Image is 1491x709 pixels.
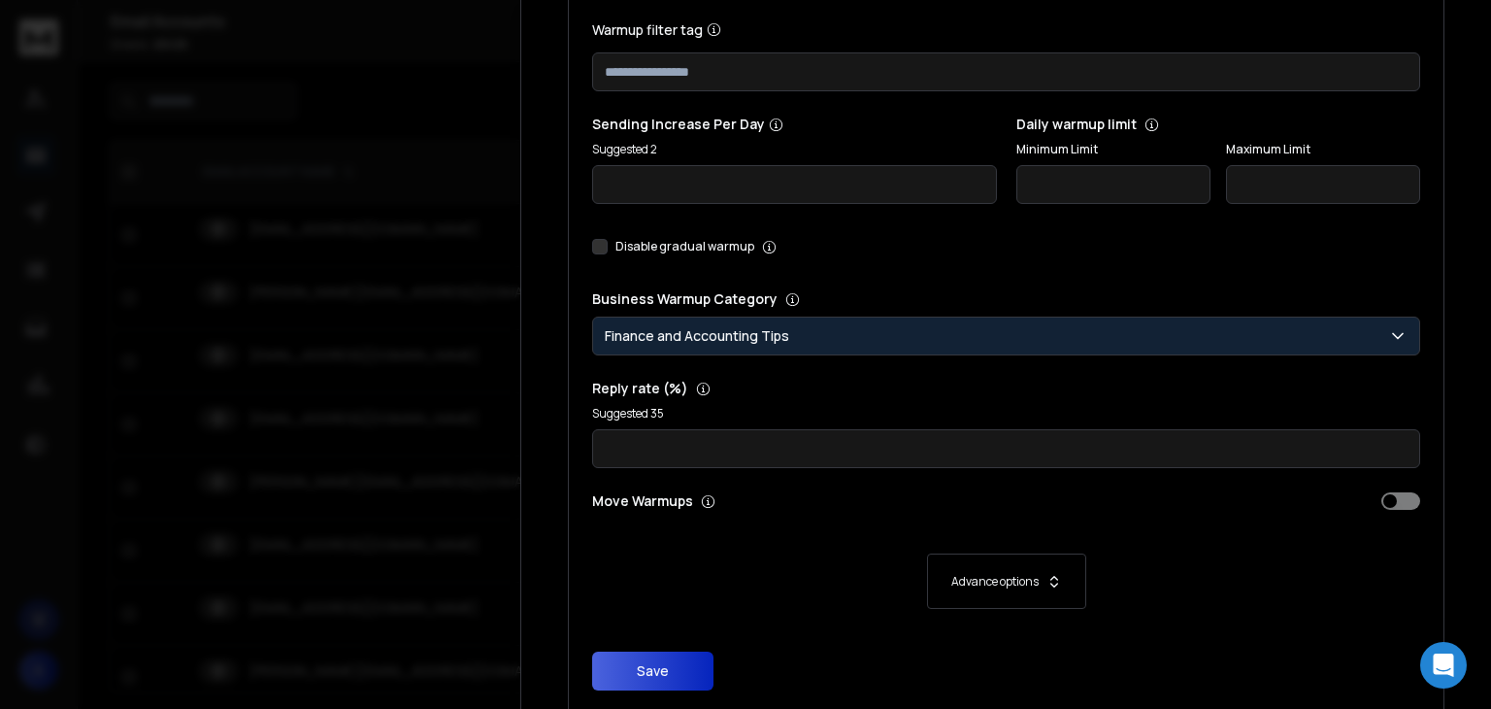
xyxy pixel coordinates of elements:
p: Suggested 2 [592,142,997,157]
p: Sending Increase Per Day [592,115,997,134]
p: Finance and Accounting Tips [605,326,797,346]
p: Suggested 35 [592,406,1420,422]
button: Advance options [612,554,1401,609]
div: Open Intercom Messenger [1420,642,1467,689]
p: Reply rate (%) [592,379,1420,398]
p: Business Warmup Category [592,289,1420,309]
label: Minimum Limit [1016,142,1210,157]
label: Maximum Limit [1226,142,1420,157]
label: Disable gradual warmup [615,239,754,254]
button: Save [592,652,713,691]
label: Warmup filter tag [592,22,1420,37]
p: Advance options [951,574,1039,590]
p: Move Warmups [592,491,1001,511]
p: Daily warmup limit [1016,115,1421,134]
